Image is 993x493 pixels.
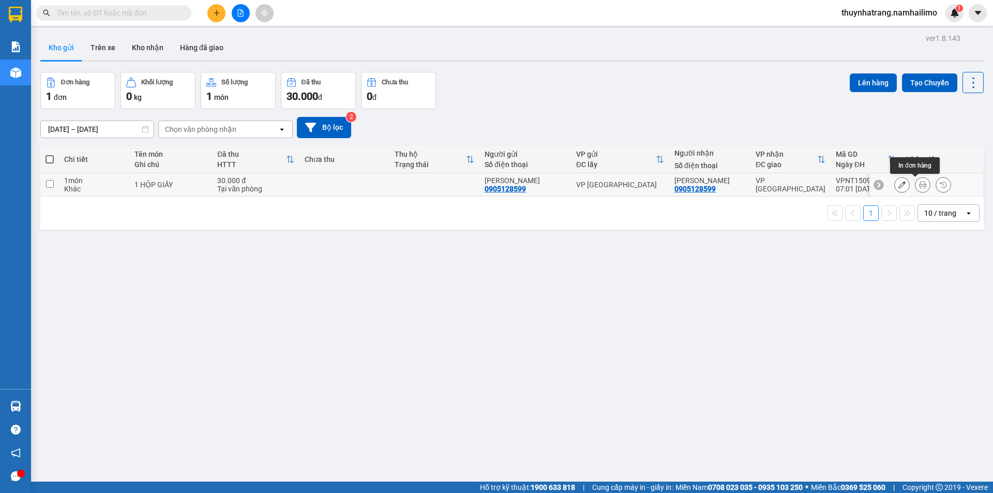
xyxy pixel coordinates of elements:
[902,73,957,92] button: Tạo Chuyến
[281,72,356,109] button: Đã thu30.000đ
[674,149,745,157] div: Người nhận
[973,8,983,18] span: caret-down
[9,7,22,22] img: logo-vxr
[217,176,294,185] div: 30.000 đ
[134,160,207,169] div: Ghi chú
[583,482,584,493] span: |
[46,90,52,102] span: 1
[485,160,566,169] div: Số điện thoại
[201,72,276,109] button: Số lượng1món
[213,9,220,17] span: plus
[165,124,236,135] div: Chọn văn phòng nhận
[756,150,817,158] div: VP nhận
[237,9,244,17] span: file-add
[10,401,21,412] img: warehouse-icon
[217,185,294,193] div: Tại văn phòng
[41,121,154,138] input: Select a date range.
[206,90,212,102] span: 1
[221,79,248,86] div: Số lượng
[302,79,321,86] div: Đã thu
[389,146,479,173] th: Toggle SortBy
[906,155,977,163] div: Nhân viên
[926,33,960,44] div: ver 1.8.143
[936,484,943,491] span: copyright
[841,483,885,491] strong: 0369 525 060
[382,79,408,86] div: Chưa thu
[361,72,436,109] button: Chưa thu0đ
[805,485,808,489] span: ⚪️
[969,4,987,22] button: caret-down
[64,185,124,193] div: Khác
[576,160,656,169] div: ĐC lấy
[124,35,172,60] button: Kho nhận
[480,482,575,493] span: Hỗ trợ kỹ thuật:
[850,73,897,92] button: Lên hàng
[134,150,207,158] div: Tên món
[82,35,124,60] button: Trên xe
[756,176,825,193] div: VP [GEOGRAPHIC_DATA]
[674,185,716,193] div: 0905128599
[894,177,910,192] div: Sửa đơn hàng
[43,9,50,17] span: search
[893,482,895,493] span: |
[811,482,885,493] span: Miền Bắc
[571,146,669,173] th: Toggle SortBy
[965,209,973,217] svg: open
[863,205,879,221] button: 1
[10,67,21,78] img: warehouse-icon
[675,482,803,493] span: Miền Nam
[531,483,575,491] strong: 1900 633 818
[141,79,173,86] div: Khối lượng
[61,79,89,86] div: Đơn hàng
[134,181,207,189] div: 1 HỘP GIẤY
[217,160,286,169] div: HTTT
[305,155,384,163] div: Chưa thu
[11,425,21,435] span: question-circle
[214,93,229,101] span: món
[261,9,268,17] span: aim
[40,35,82,60] button: Kho gửi
[485,150,566,158] div: Người gửi
[134,93,142,101] span: kg
[172,35,232,60] button: Hàng đã giao
[576,181,664,189] div: VP [GEOGRAPHIC_DATA]
[278,125,286,133] svg: open
[212,146,299,173] th: Toggle SortBy
[255,4,274,22] button: aim
[11,471,21,481] span: message
[54,93,67,101] span: đơn
[956,5,963,12] sup: 1
[64,155,124,163] div: Chi tiết
[836,185,896,193] div: 07:01 [DATE]
[836,176,896,185] div: VPNT1509250001
[957,5,961,12] span: 1
[924,208,956,218] div: 10 / trang
[833,6,945,19] span: thuynhatrang.namhailimo
[232,4,250,22] button: file-add
[318,93,322,101] span: đ
[121,72,195,109] button: Khối lượng0kg
[217,150,286,158] div: Đã thu
[831,146,901,173] th: Toggle SortBy
[11,448,21,458] span: notification
[576,150,656,158] div: VP gửi
[395,150,466,158] div: Thu hộ
[674,161,745,170] div: Số điện thoại
[287,90,318,102] span: 30.000
[485,185,526,193] div: 0905128599
[372,93,377,101] span: đ
[57,7,179,19] input: Tìm tên, số ĐT hoặc mã đơn
[674,176,745,185] div: Anh DUY
[890,157,940,174] div: In đơn hàng
[592,482,673,493] span: Cung cấp máy in - giấy in:
[207,4,225,22] button: plus
[750,146,831,173] th: Toggle SortBy
[836,160,887,169] div: Ngày ĐH
[64,176,124,185] div: 1 món
[346,112,356,122] sup: 2
[297,117,351,138] button: Bộ lọc
[708,483,803,491] strong: 0708 023 035 - 0935 103 250
[836,150,887,158] div: Mã GD
[40,72,115,109] button: Đơn hàng1đơn
[756,160,817,169] div: ĐC giao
